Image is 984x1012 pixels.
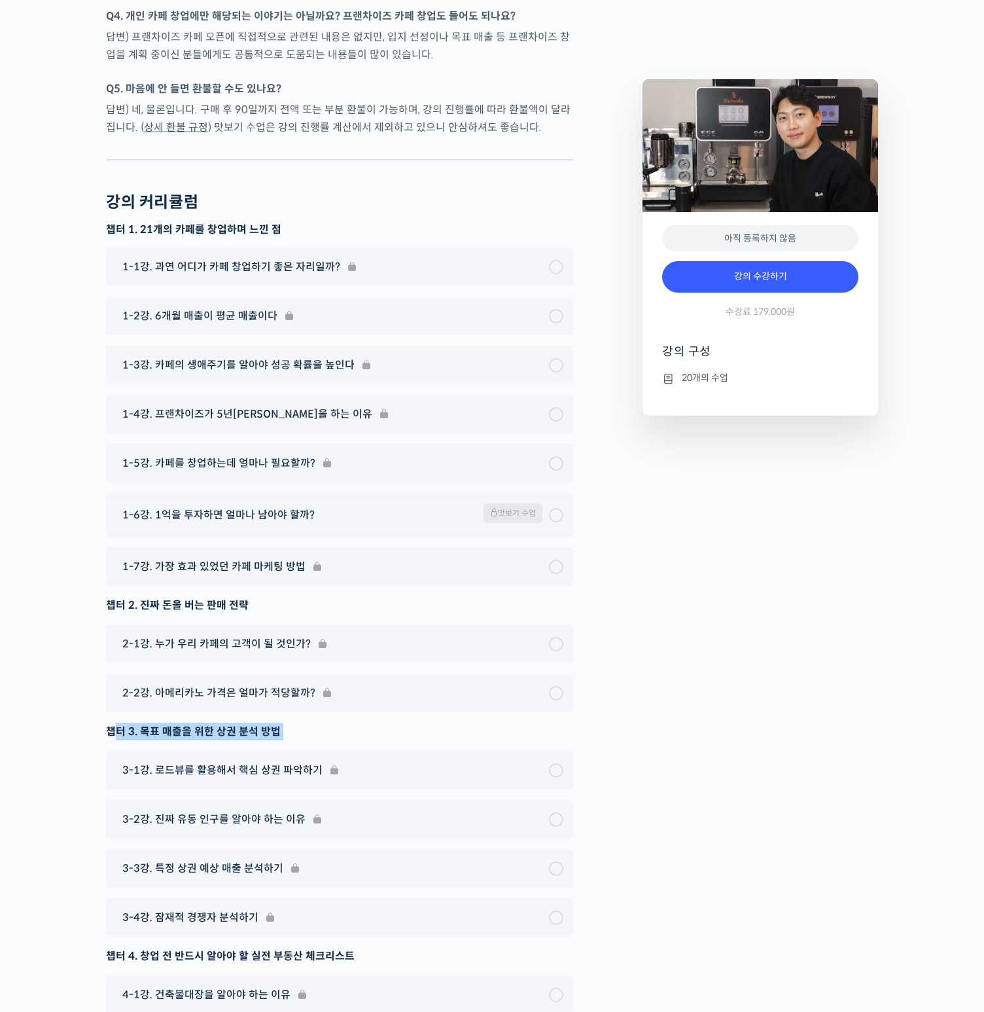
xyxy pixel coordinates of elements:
a: 대화 [86,415,169,448]
h3: 챕터 1. 21개의 카페를 창업하며 느낀 점 [106,223,573,237]
h4: 강의 구성 [662,344,858,370]
span: 대화 [120,435,135,446]
span: 설정 [202,435,218,445]
div: 챕터 2. 진짜 돈을 버는 판매 전략 [106,596,573,614]
span: 수강료 179,000원 [726,306,795,318]
a: 1-6강. 1억을 투자하면 얼마나 남아야 할까? 맛보기 수업 [116,503,563,526]
a: 설정 [169,415,251,448]
a: 상세 환불 규정 [144,120,208,134]
strong: Q4. 개인 카페 창업에만 해당되는 이야기는 아닐까요? 프랜차이즈 카페 창업도 들어도 되나요? [106,9,516,23]
span: 홈 [41,435,49,445]
li: 20개의 수업 [662,370,858,386]
a: 강의 수강하기 [662,261,858,293]
div: 챕터 4. 창업 전 반드시 알아야 할 실전 부동산 체크리스트 [106,947,573,965]
span: 1-6강. 1억을 투자하면 얼마나 남아야 할까? [122,506,315,524]
h2: 강의 커리큘럼 [106,193,198,212]
div: 챕터 3. 목표 매출을 위한 상권 분석 방법 [106,723,573,740]
p: 답변) 네, 물론입니다. 구매 후 90일까지 전액 또는 부분 환불이 가능하며, 강의 진행률에 따라 환불액이 달라집니다. ( ) 맛보기 수업은 강의 진행률 계산에서 제외하고 있... [106,101,573,136]
strong: Q5. 마음에 안 들면 환불할 수도 있나요? [106,82,281,96]
a: 홈 [4,415,86,448]
p: 답변) 프랜차이즈 카페 오픈에 직접적으로 관련된 내용은 없지만, 입지 선정이나 목표 매출 등 프랜차이즈 창업을 계획 중이신 분들에게도 공통적으로 도움되는 내용들이 많이 있습니다. [106,28,573,63]
div: 아직 등록하지 않음 [662,225,858,252]
span: 맛보기 수업 [483,503,542,523]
